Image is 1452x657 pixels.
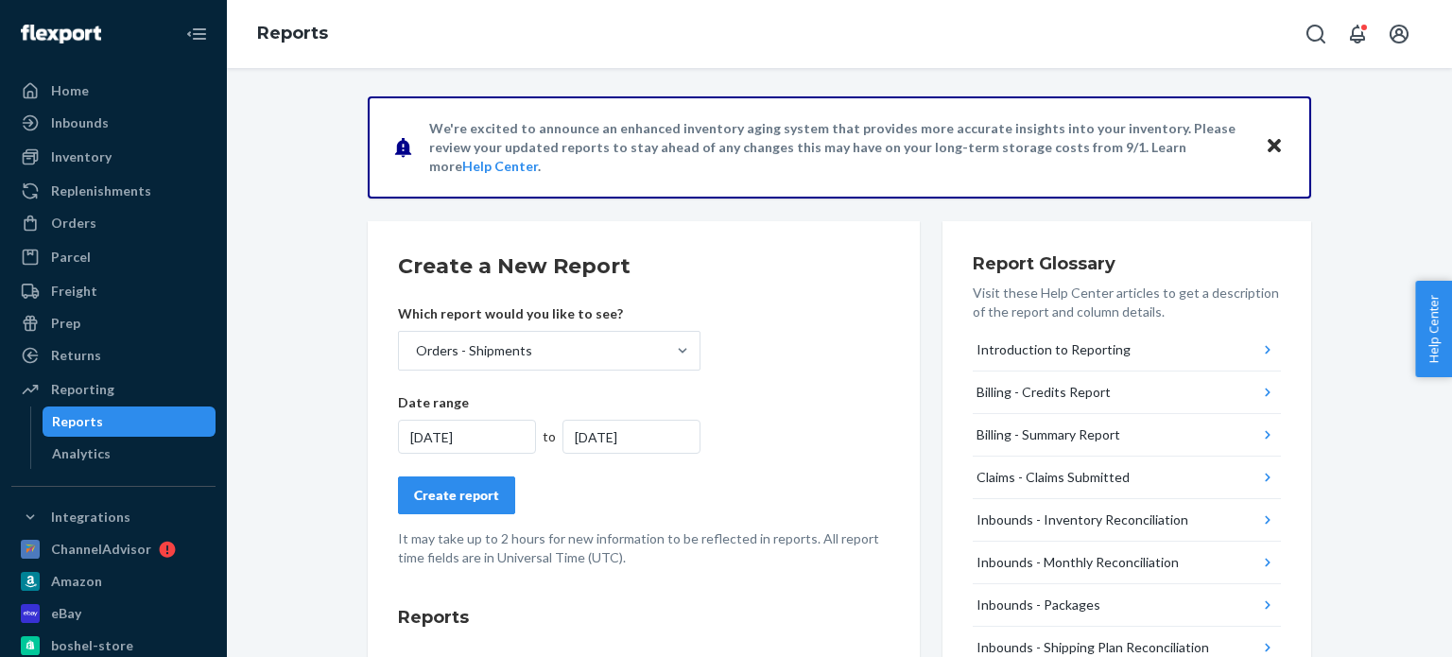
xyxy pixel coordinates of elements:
[51,214,96,233] div: Orders
[43,406,216,437] a: Reports
[11,340,216,371] a: Returns
[11,242,216,272] a: Parcel
[973,414,1281,457] button: Billing - Summary Report
[973,372,1281,414] button: Billing - Credits Report
[51,346,101,365] div: Returns
[257,23,328,43] a: Reports
[51,572,102,591] div: Amazon
[429,119,1247,176] p: We're excited to announce an enhanced inventory aging system that provides more accurate insights...
[21,25,101,43] img: Flexport logo
[536,427,563,446] div: to
[416,341,532,360] div: Orders - Shipments
[977,638,1209,657] div: Inbounds - Shipping Plan Reconciliation
[51,182,151,200] div: Replenishments
[398,605,890,630] h3: Reports
[973,457,1281,499] button: Claims - Claims Submitted
[398,304,700,323] p: Which report would you like to see?
[398,476,515,514] button: Create report
[462,158,538,174] a: Help Center
[11,534,216,564] a: ChannelAdvisor
[973,542,1281,584] button: Inbounds - Monthly Reconciliation
[977,553,1179,572] div: Inbounds - Monthly Reconciliation
[973,329,1281,372] button: Introduction to Reporting
[51,147,112,166] div: Inventory
[398,529,890,567] p: It may take up to 2 hours for new information to be reflected in reports. All report time fields ...
[977,596,1100,614] div: Inbounds - Packages
[11,176,216,206] a: Replenishments
[51,636,133,655] div: boshel-store
[11,502,216,532] button: Integrations
[1339,15,1376,53] button: Open notifications
[51,113,109,132] div: Inbounds
[51,380,114,399] div: Reporting
[51,248,91,267] div: Parcel
[11,374,216,405] a: Reporting
[242,7,343,61] ol: breadcrumbs
[1262,133,1287,161] button: Close
[11,566,216,596] a: Amazon
[11,108,216,138] a: Inbounds
[562,420,700,454] div: [DATE]
[414,486,499,505] div: Create report
[11,76,216,106] a: Home
[51,282,97,301] div: Freight
[973,284,1281,321] p: Visit these Help Center articles to get a description of the report and column details.
[43,439,216,469] a: Analytics
[977,468,1130,487] div: Claims - Claims Submitted
[51,540,151,559] div: ChannelAdvisor
[1415,281,1452,377] button: Help Center
[977,510,1188,529] div: Inbounds - Inventory Reconciliation
[11,142,216,172] a: Inventory
[52,444,111,463] div: Analytics
[11,276,216,306] a: Freight
[973,499,1281,542] button: Inbounds - Inventory Reconciliation
[51,508,130,527] div: Integrations
[11,208,216,238] a: Orders
[1380,15,1418,53] button: Open account menu
[977,383,1111,402] div: Billing - Credits Report
[973,251,1281,276] h3: Report Glossary
[398,420,536,454] div: [DATE]
[973,584,1281,627] button: Inbounds - Packages
[11,598,216,629] a: eBay
[977,340,1131,359] div: Introduction to Reporting
[398,251,890,282] h2: Create a New Report
[51,314,80,333] div: Prep
[51,81,89,100] div: Home
[977,425,1120,444] div: Billing - Summary Report
[1297,15,1335,53] button: Open Search Box
[11,308,216,338] a: Prep
[398,393,700,412] p: Date range
[178,15,216,53] button: Close Navigation
[51,604,81,623] div: eBay
[52,412,103,431] div: Reports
